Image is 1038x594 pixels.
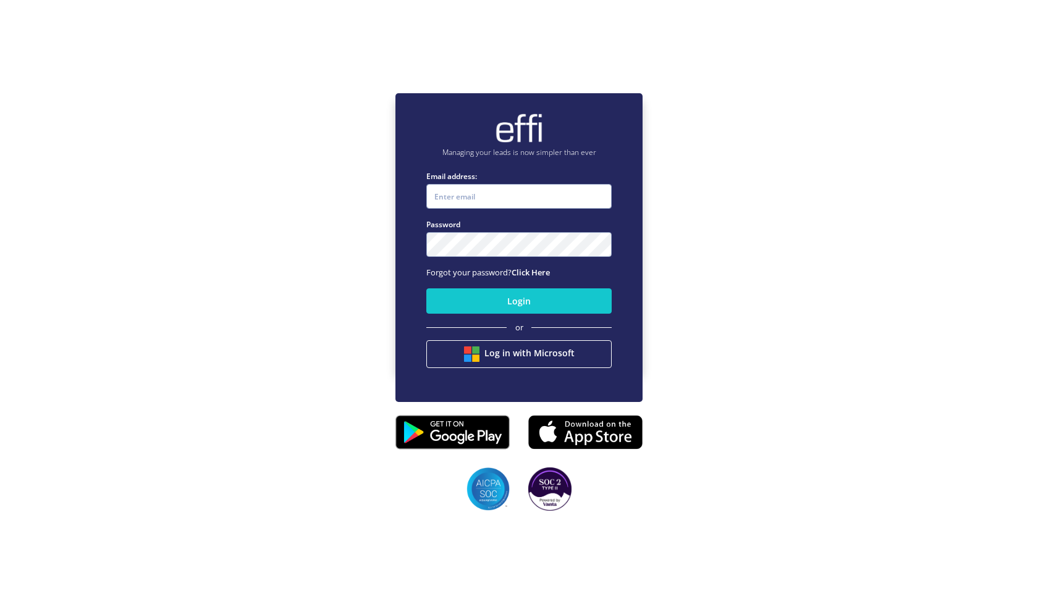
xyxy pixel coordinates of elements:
[515,322,523,334] span: or
[426,184,612,209] input: Enter email
[464,346,479,362] img: btn google
[426,340,612,368] button: Log in with Microsoft
[426,267,550,278] span: Forgot your password?
[494,113,544,144] img: brand-logo.ec75409.png
[395,407,510,458] img: playstore.0fabf2e.png
[426,147,612,158] p: Managing your leads is now simpler than ever
[528,411,643,453] img: appstore.8725fd3.png
[512,267,550,278] a: Click Here
[528,467,572,511] img: SOC2 badges
[466,467,510,511] img: SOC2 badges
[426,288,612,314] button: Login
[426,219,612,230] label: Password
[426,170,612,182] label: Email address:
